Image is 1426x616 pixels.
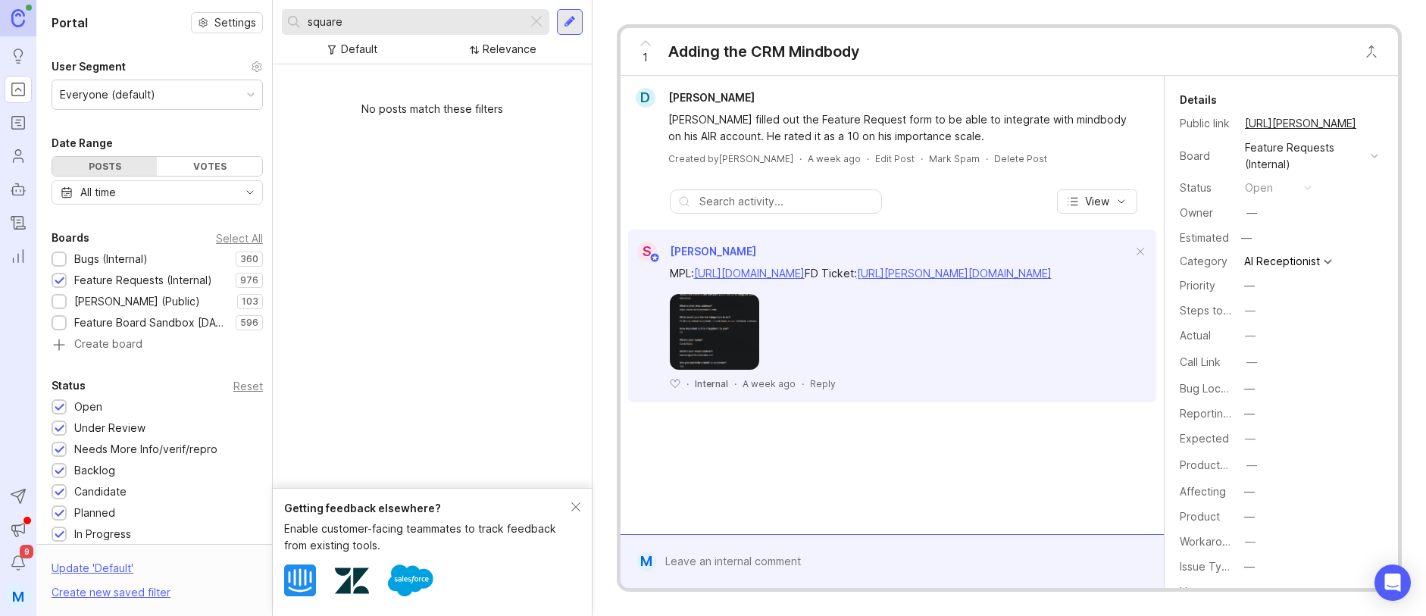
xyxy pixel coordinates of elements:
[5,76,32,103] a: Portal
[240,317,258,329] p: 596
[1246,354,1257,371] div: —
[1245,302,1256,319] div: —
[699,193,874,210] input: Search activity...
[1245,533,1256,550] div: —
[52,339,263,352] a: Create board
[628,242,756,261] a: S[PERSON_NAME]
[74,526,131,543] div: In Progress
[808,152,861,165] a: A week ago
[1356,36,1387,67] button: Close button
[1237,228,1256,248] div: —
[1244,483,1255,500] div: —
[341,41,377,58] div: Default
[1246,205,1257,221] div: —
[80,184,116,201] div: All time
[1180,382,1246,395] label: Bug Location
[1180,233,1229,243] div: Estimated
[636,88,655,108] div: D
[1180,148,1233,164] div: Board
[670,265,1133,282] div: MPL: FD Ticket:
[867,152,869,165] div: ·
[284,500,571,517] div: Getting feedback elsewhere?
[1242,352,1262,372] button: Call Link
[668,111,1134,145] div: [PERSON_NAME] filled out the Feature Request form to be able to integrate with mindbody on his AI...
[1374,564,1411,601] div: Open Intercom Messenger
[1180,205,1233,221] div: Owner
[74,314,228,331] div: Feature Board Sandbox [DATE]
[74,441,217,458] div: Needs More Info/verif/repro
[1244,277,1255,294] div: —
[1180,329,1211,342] label: Actual
[74,420,145,436] div: Under Review
[1240,429,1260,449] button: Expected
[1244,583,1255,600] div: —
[857,267,1052,280] a: [URL][PERSON_NAME][DOMAIN_NAME]
[1244,380,1255,397] div: —
[216,234,263,242] div: Select All
[74,272,212,289] div: Feature Requests (Internal)
[1180,304,1283,317] label: Steps to Reproduce
[1244,405,1255,422] div: —
[1244,256,1320,267] div: AI Receptionist
[5,516,32,543] button: Announcements
[1244,558,1255,575] div: —
[694,267,805,280] a: [URL][DOMAIN_NAME]
[1180,115,1233,132] div: Public link
[5,109,32,136] a: Roadmaps
[284,521,571,554] div: Enable customer-facing teammates to track feedback from existing tools.
[695,377,728,390] div: Internal
[52,560,133,584] div: Update ' Default '
[335,564,369,598] img: Zendesk logo
[1180,253,1233,270] div: Category
[238,186,262,199] svg: toggle icon
[60,86,155,103] div: Everyone (default)
[240,253,258,265] p: 360
[233,382,263,390] div: Reset
[157,157,261,176] div: Votes
[74,251,148,267] div: Bugs (Internal)
[643,49,648,66] span: 1
[802,377,804,390] div: ·
[1240,326,1260,346] button: Actual
[875,152,915,165] div: Edit Post
[52,58,126,76] div: User Segment
[5,583,32,610] button: M
[1245,180,1273,196] div: open
[242,295,258,308] p: 103
[52,584,170,601] div: Create new saved filter
[1246,457,1257,474] div: —
[668,41,860,62] div: Adding the CRM Mindbody
[1180,560,1235,573] label: Issue Type
[1085,194,1109,209] span: View
[5,142,32,170] a: Users
[1180,355,1221,368] label: Call Link
[1240,114,1361,133] a: [URL][PERSON_NAME]
[191,12,263,33] a: Settings
[921,152,923,165] div: ·
[734,377,736,390] div: ·
[799,152,802,165] div: ·
[1180,407,1261,420] label: Reporting Team
[1240,532,1260,552] button: Workaround
[5,242,32,270] a: Reporting
[5,549,32,577] button: Notifications
[74,462,115,479] div: Backlog
[649,252,660,264] img: member badge
[1240,301,1260,321] button: Steps to Reproduce
[670,294,760,370] img: https://canny-assets.io/images/42106486480dcb790a54fa33a5530f37.png
[5,42,32,70] a: Ideas
[1180,485,1226,498] label: Affecting
[1180,279,1215,292] label: Priority
[20,545,33,558] span: 9
[52,14,88,32] h1: Portal
[1242,455,1262,475] button: ProductboardID
[52,134,113,152] div: Date Range
[1245,139,1365,173] div: Feature Requests (Internal)
[686,377,689,390] div: ·
[637,242,657,261] div: S
[1180,535,1241,548] label: Workaround
[668,91,755,104] span: [PERSON_NAME]
[810,377,836,390] div: Reply
[308,14,521,30] input: Search...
